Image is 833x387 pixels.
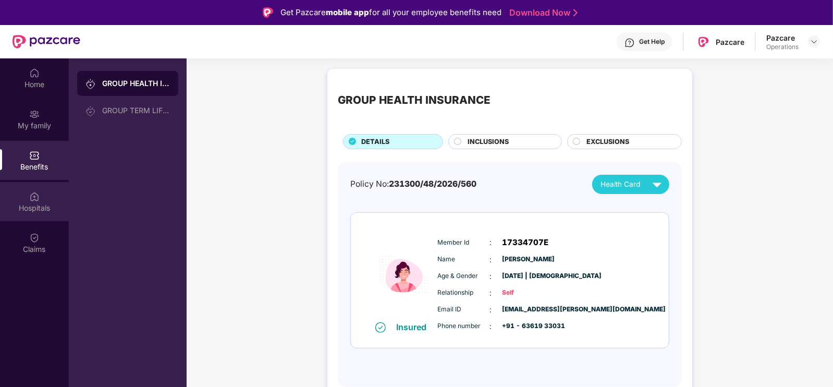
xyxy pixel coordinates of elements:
img: svg+xml;base64,PHN2ZyBpZD0iQmVuZWZpdHMiIHhtbG5zPSJodHRwOi8vd3d3LnczLm9yZy8yMDAwL3N2ZyIgd2lkdGg9Ij... [29,150,40,161]
div: Get Pazcare for all your employee benefits need [280,6,501,19]
a: Download Now [509,7,574,18]
img: svg+xml;base64,PHN2ZyBpZD0iRHJvcGRvd24tMzJ4MzIiIHhtbG5zPSJodHRwOi8vd3d3LnczLm9yZy8yMDAwL3N2ZyIgd2... [810,38,818,46]
img: Logo [263,7,273,18]
div: GROUP HEALTH INSURANCE [102,78,170,89]
span: Name [438,255,490,264]
strong: mobile app [326,7,369,17]
span: : [490,237,492,248]
span: : [490,304,492,316]
img: svg+xml;base64,PHN2ZyBpZD0iSG9zcGl0YWxzIiB4bWxucz0iaHR0cDovL3d3dy53My5vcmcvMjAwMC9zdmciIHdpZHRoPS... [29,191,40,202]
img: Pazcare_Logo.png [696,34,711,50]
div: GROUP TERM LIFE INSURANCE [102,106,170,115]
div: Policy No: [350,178,476,191]
div: Get Help [639,38,665,46]
span: DETAILS [361,137,389,147]
div: Operations [766,43,799,51]
img: svg+xml;base64,PHN2ZyB3aWR0aD0iMjAiIGhlaWdodD0iMjAiIHZpZXdCb3g9IjAgMCAyMCAyMCIgZmlsbD0ibm9uZSIgeG... [85,106,96,116]
span: Self [503,288,555,298]
img: svg+xml;base64,PHN2ZyBpZD0iSGVscC0zMngzMiIgeG1sbnM9Imh0dHA6Ly93d3cudzMub3JnLzIwMDAvc3ZnIiB3aWR0aD... [624,38,635,48]
span: Member Id [438,238,490,248]
span: [EMAIL_ADDRESS][PERSON_NAME][DOMAIN_NAME] [503,305,555,315]
span: Age & Gender [438,271,490,281]
span: Health Card [601,179,640,190]
div: Insured [396,322,433,332]
span: : [490,271,492,282]
button: Health Card [592,175,669,194]
span: Phone number [438,321,490,331]
span: 231300/48/2026/560 [389,179,476,189]
span: : [490,287,492,299]
img: Stroke [573,7,578,18]
img: icon [373,227,435,321]
div: Pazcare [716,37,744,47]
img: New Pazcare Logo [13,35,80,49]
span: +91 - 63619 33031 [503,321,555,331]
img: svg+xml;base64,PHN2ZyBpZD0iQ2xhaW0iIHhtbG5zPSJodHRwOi8vd3d3LnczLm9yZy8yMDAwL3N2ZyIgd2lkdGg9IjIwIi... [29,233,40,243]
span: Relationship [438,288,490,298]
div: GROUP HEALTH INSURANCE [338,92,491,108]
span: [DATE] | [DEMOGRAPHIC_DATA] [503,271,555,281]
img: svg+xml;base64,PHN2ZyB3aWR0aD0iMjAiIGhlaWdodD0iMjAiIHZpZXdCb3g9IjAgMCAyMCAyMCIgZmlsbD0ibm9uZSIgeG... [85,79,96,89]
span: : [490,254,492,265]
img: svg+xml;base64,PHN2ZyB4bWxucz0iaHR0cDovL3d3dy53My5vcmcvMjAwMC9zdmciIHZpZXdCb3g9IjAgMCAyNCAyNCIgd2... [648,175,666,194]
span: Email ID [438,305,490,315]
img: svg+xml;base64,PHN2ZyB4bWxucz0iaHR0cDovL3d3dy53My5vcmcvMjAwMC9zdmciIHdpZHRoPSIxNiIgaGVpZ2h0PSIxNi... [375,322,386,333]
span: EXCLUSIONS [586,137,629,147]
img: svg+xml;base64,PHN2ZyB3aWR0aD0iMjAiIGhlaWdodD0iMjAiIHZpZXdCb3g9IjAgMCAyMCAyMCIgZmlsbD0ibm9uZSIgeG... [29,109,40,119]
span: : [490,321,492,332]
span: [PERSON_NAME] [503,255,555,264]
img: svg+xml;base64,PHN2ZyBpZD0iSG9tZSIgeG1sbnM9Imh0dHA6Ly93d3cudzMub3JnLzIwMDAvc3ZnIiB3aWR0aD0iMjAiIG... [29,68,40,78]
div: Pazcare [766,33,799,43]
span: 17334707E [503,236,549,249]
span: INCLUSIONS [468,137,509,147]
